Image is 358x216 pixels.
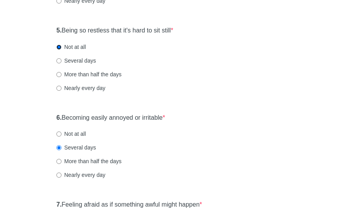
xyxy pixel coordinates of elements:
[56,131,61,137] input: Not at all
[56,144,96,151] label: Several days
[56,43,86,51] label: Not at all
[56,27,61,34] strong: 5.
[56,113,165,122] label: Becoming easily annoyed or irritable
[56,171,105,179] label: Nearly every day
[56,72,61,77] input: More than half the days
[56,200,202,209] label: Feeling afraid as if something awful might happen
[56,173,61,178] input: Nearly every day
[56,145,61,150] input: Several days
[56,157,121,165] label: More than half the days
[56,84,105,92] label: Nearly every day
[56,70,121,78] label: More than half the days
[56,57,96,65] label: Several days
[56,86,61,91] input: Nearly every day
[56,45,61,50] input: Not at all
[56,201,61,208] strong: 7.
[56,159,61,164] input: More than half the days
[56,26,173,35] label: Being so restless that it's hard to sit still
[56,130,86,138] label: Not at all
[56,58,61,63] input: Several days
[56,114,61,121] strong: 6.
